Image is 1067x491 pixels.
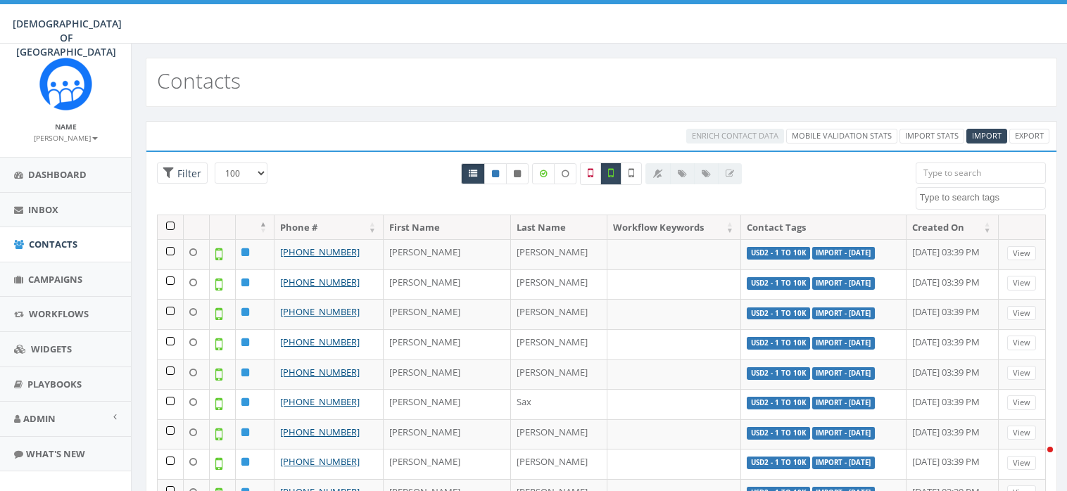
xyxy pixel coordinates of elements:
label: Import - [DATE] [812,277,876,290]
a: View [1007,246,1036,261]
td: [PERSON_NAME] [384,269,511,300]
label: Validated [600,162,621,185]
a: View [1007,336,1036,350]
span: Filter [174,167,201,180]
span: Playbooks [27,378,82,390]
label: Import - [DATE] [812,247,876,260]
td: [PERSON_NAME] [511,299,607,329]
a: All contacts [461,163,485,184]
a: Export [1009,129,1049,144]
label: Data Enriched [532,163,555,184]
a: View [1007,276,1036,291]
label: Import - [DATE] [812,307,876,320]
textarea: Search [920,191,1046,204]
td: [PERSON_NAME] [511,239,607,269]
label: USD2 - 1 to 10k [747,457,810,469]
td: Sax [511,389,607,419]
a: View [1007,426,1036,440]
label: Not Validated [621,162,642,185]
a: Opted Out [506,163,529,184]
th: Contact Tags [741,215,907,240]
span: Import [972,130,1002,141]
td: [PERSON_NAME] [384,449,511,479]
a: [PHONE_NUMBER] [280,395,360,408]
td: [DATE] 03:39 PM [907,359,999,390]
td: [PERSON_NAME] [511,449,607,479]
a: [PHONE_NUMBER] [280,336,360,348]
th: Workflow Keywords: activate to sort column ascending [607,215,741,240]
td: [DATE] 03:39 PM [907,239,999,269]
a: Mobile Validation Stats [786,129,897,144]
i: This phone number is unsubscribed and has opted-out of all texts. [514,170,521,178]
label: USD2 - 1 to 10k [747,427,810,440]
img: Rally_Corp_Icon.png [39,58,92,110]
small: [PERSON_NAME] [34,133,98,143]
span: [DEMOGRAPHIC_DATA] OF [GEOGRAPHIC_DATA] [13,17,122,58]
td: [PERSON_NAME] [511,419,607,449]
label: Import - [DATE] [812,457,876,469]
td: [DATE] 03:39 PM [907,419,999,449]
td: [PERSON_NAME] [384,419,511,449]
a: Active [484,163,507,184]
th: Last Name [511,215,607,240]
td: [DATE] 03:39 PM [907,329,999,359]
th: First Name [384,215,511,240]
a: [PERSON_NAME] [34,131,98,144]
a: [PHONE_NUMBER] [280,426,360,438]
a: [PHONE_NUMBER] [280,455,360,468]
th: Created On: activate to sort column ascending [907,215,999,240]
td: [PERSON_NAME] [511,269,607,300]
a: View [1007,306,1036,321]
span: Inbox [28,203,58,216]
label: Not a Mobile [580,162,601,185]
a: View [1007,366,1036,381]
span: What's New [26,447,85,460]
span: Dashboard [28,168,87,181]
a: View [1007,395,1036,410]
label: Import - [DATE] [812,337,876,350]
td: [PERSON_NAME] [511,329,607,359]
td: [PERSON_NAME] [384,329,511,359]
a: [PHONE_NUMBER] [280,276,360,288]
label: USD2 - 1 to 10k [747,307,810,320]
span: Advance Filter [157,162,208,184]
label: USD2 - 1 to 10k [747,397,810,409]
td: [PERSON_NAME] [384,299,511,329]
td: [DATE] 03:39 PM [907,299,999,329]
a: Import Stats [899,129,964,144]
label: Import - [DATE] [812,367,876,380]
span: Workflows [29,307,89,320]
td: [DATE] 03:39 PM [907,449,999,479]
span: Campaigns [28,273,82,286]
td: [DATE] 03:39 PM [907,389,999,419]
small: Name [55,122,77,132]
a: [PHONE_NUMBER] [280,366,360,378]
label: USD2 - 1 to 10k [747,367,810,380]
span: CSV files only [972,130,1002,141]
span: Contacts [29,238,77,250]
i: This phone number is subscribed and will receive texts. [492,170,499,178]
h2: Contacts [157,69,241,92]
label: USD2 - 1 to 10k [747,277,810,290]
a: View [1007,456,1036,471]
td: [DATE] 03:39 PM [907,269,999,300]
label: Data not Enriched [554,163,576,184]
label: Import - [DATE] [812,427,876,440]
label: USD2 - 1 to 10k [747,247,810,260]
a: [PHONE_NUMBER] [280,245,360,258]
input: Type to search [916,162,1047,184]
th: Phone #: activate to sort column ascending [274,215,384,240]
iframe: Intercom live chat [1019,443,1053,477]
td: [PERSON_NAME] [384,359,511,390]
label: Import - [DATE] [812,397,876,409]
td: [PERSON_NAME] [384,239,511,269]
span: Widgets [31,343,72,355]
span: Admin [23,412,56,425]
td: [PERSON_NAME] [384,389,511,419]
label: USD2 - 1 to 10k [747,337,810,350]
td: [PERSON_NAME] [511,359,607,390]
a: Import [966,129,1007,144]
a: [PHONE_NUMBER] [280,305,360,318]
